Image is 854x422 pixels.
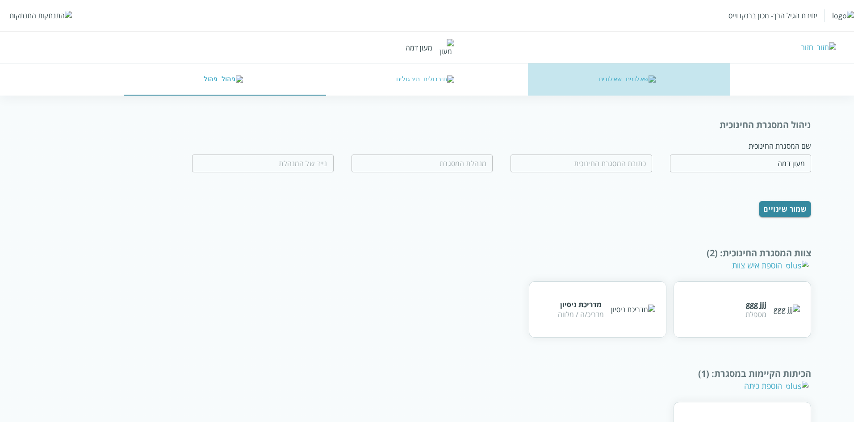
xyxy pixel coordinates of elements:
[9,11,36,21] div: התנתקות
[728,11,817,21] div: יחידת הגיל הרך- מכון ברנקו וייס
[326,63,528,96] button: תירגולים
[528,63,730,96] button: שאלונים
[670,141,812,151] div: שם המסגרת החינוכית
[817,42,836,52] img: חזור
[611,305,655,314] img: מדריכת ניסיון
[192,155,334,172] input: נייד של המנהלת
[786,260,809,271] img: plus
[744,380,809,391] div: הוספת כיתה
[558,300,604,309] div: מדריכת ניסיון
[43,119,812,131] div: ניהול המסגרת החינוכית
[558,309,604,319] div: מדריכ/ה / מלווה
[124,63,326,96] button: ניהול
[801,42,813,52] div: חזור
[38,11,72,21] img: התנתקות
[786,380,809,391] img: plus
[43,368,812,380] div: הכיתות הקיימות במסגרת : (1)
[745,309,766,319] div: מטפלת
[759,201,812,217] button: שמור שינויים
[626,75,656,84] img: שאלונים
[352,155,493,172] input: מנהלת המסגרת
[732,260,809,271] div: הוספת איש צוות
[832,11,854,21] img: logo
[423,75,454,84] img: תירגולים
[222,75,243,84] img: ניהול
[670,155,812,172] input: שם המסגרת החינוכית
[43,247,812,259] div: צוות המסגרת החינוכית : (2)
[745,300,766,309] div: ggg jjj
[511,155,652,172] input: כתובת המסגרת החינוכית
[774,305,800,314] img: ggg jjj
